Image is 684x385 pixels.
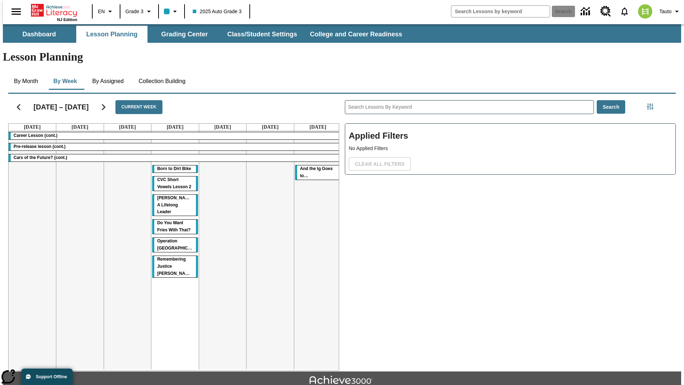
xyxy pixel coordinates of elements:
button: By Assigned [87,73,129,90]
input: search field [451,6,550,17]
button: By Month [8,73,44,90]
p: No Applied Filters [349,145,672,152]
h2: [DATE] – [DATE] [33,103,89,111]
a: Resource Center, Will open in new tab [596,2,615,21]
span: CVC Short Vowels Lesson 2 [157,177,191,189]
div: Do You Want Fries With That? [152,220,198,234]
button: Collection Building [133,73,191,90]
span: EN [98,8,105,15]
span: 2025 Auto Grade 3 [193,8,242,15]
div: SubNavbar [3,24,681,43]
span: Pre-release lesson (cont.) [14,144,66,149]
div: Remembering Justice O'Connor [152,256,198,277]
div: CVC Short Vowels Lesson 2 [152,176,198,191]
div: Operation London Bridge [152,238,198,252]
a: Home [31,3,77,17]
a: Data Center [576,2,596,21]
a: September 11, 2025 [165,124,185,131]
span: Born to Dirt Bike [157,166,191,171]
span: Cars of the Future? (cont.) [14,155,67,160]
span: Support Offline [36,374,67,379]
button: Class/Student Settings [222,26,303,43]
span: NJ Edition [57,17,77,22]
a: September 13, 2025 [260,124,280,131]
div: SubNavbar [3,26,409,43]
button: Current Week [115,100,162,114]
h2: Applied Filters [349,127,672,145]
button: Open side menu [6,1,27,22]
a: September 10, 2025 [118,124,137,131]
a: September 14, 2025 [308,124,328,131]
button: Dashboard [4,26,75,43]
div: And the Ig Goes to… [295,165,341,180]
div: Calendar [2,91,339,371]
img: avatar image [638,4,652,19]
button: Next [94,98,113,116]
button: College and Career Readiness [304,26,408,43]
button: Class color is light blue. Change class color [161,5,182,18]
button: Profile/Settings [657,5,684,18]
span: Dianne Feinstein: A Lifelong Leader [157,195,195,215]
a: September 12, 2025 [213,124,232,131]
span: Grade 3 [125,8,144,15]
div: Home [31,2,77,22]
button: Search [597,100,626,114]
span: Do You Want Fries With That? [157,220,191,232]
button: Support Offline [21,369,73,385]
div: Search [339,91,676,371]
span: Operation London Bridge [157,238,203,251]
div: Dianne Feinstein: A Lifelong Leader [152,195,198,216]
button: Select a new avatar [634,2,657,21]
input: Search Lessons By Keyword [345,101,594,114]
a: September 9, 2025 [70,124,90,131]
a: Notifications [615,2,634,21]
div: Pre-release lesson (cont.) [9,143,342,150]
div: Born to Dirt Bike [152,165,198,173]
div: Cars of the Future? (cont.) [9,154,342,161]
button: Previous [10,98,28,116]
span: Remembering Justice O'Connor [157,257,193,276]
span: Career Lesson (cont.) [14,133,57,138]
button: Grade: Grade 3, Select a grade [123,5,156,18]
button: By Week [47,73,83,90]
button: Filters Side menu [643,99,657,114]
span: Tauto [659,8,672,15]
button: Grading Center [149,26,220,43]
div: Career Lesson (cont.) [9,132,342,139]
h1: Lesson Planning [3,50,681,63]
span: And the Ig Goes to… [300,166,333,178]
a: September 8, 2025 [22,124,42,131]
div: Applied Filters [345,123,676,175]
button: Language: EN, Select a language [95,5,118,18]
button: Lesson Planning [76,26,147,43]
